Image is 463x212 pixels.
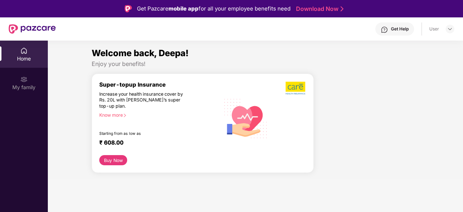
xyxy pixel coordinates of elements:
span: right [123,113,127,117]
div: Starting from as low as [99,131,189,136]
img: svg+xml;base64,PHN2ZyBpZD0iSG9tZSIgeG1sbnM9Imh0dHA6Ly93d3cudzMub3JnLzIwMDAvc3ZnIiB3aWR0aD0iMjAiIG... [20,47,28,54]
img: svg+xml;base64,PHN2ZyB4bWxucz0iaHR0cDovL3d3dy53My5vcmcvMjAwMC9zdmciIHhtbG5zOnhsaW5rPSJodHRwOi8vd3... [220,92,272,144]
div: Know more [99,112,216,117]
img: b5dec4f62d2307b9de63beb79f102df3.png [285,81,306,95]
button: Buy Now [99,155,127,165]
img: svg+xml;base64,PHN2ZyBpZD0iSGVscC0zMngzMiIgeG1sbnM9Imh0dHA6Ly93d3cudzMub3JnLzIwMDAvc3ZnIiB3aWR0aD... [381,26,388,33]
img: svg+xml;base64,PHN2ZyB3aWR0aD0iMjAiIGhlaWdodD0iMjAiIHZpZXdCb3g9IjAgMCAyMCAyMCIgZmlsbD0ibm9uZSIgeG... [20,76,28,83]
div: Get Help [391,26,409,32]
div: ₹ 608.00 [99,139,213,148]
div: Super-topup Insurance [99,81,220,88]
span: Welcome back, Deepa! [92,48,189,58]
div: Enjoy your benefits! [92,60,419,68]
img: New Pazcare Logo [9,24,56,34]
div: Get Pazcare for all your employee benefits need [137,4,291,13]
div: Increase your health insurance cover by Rs. 20L with [PERSON_NAME]’s super top-up plan. [99,91,189,109]
img: Logo [125,5,132,12]
strong: mobile app [168,5,199,12]
div: User [429,26,439,32]
img: Stroke [341,5,343,13]
img: svg+xml;base64,PHN2ZyBpZD0iRHJvcGRvd24tMzJ4MzIiIHhtbG5zPSJodHRwOi8vd3d3LnczLm9yZy8yMDAwL3N2ZyIgd2... [447,26,453,32]
a: Download Now [296,5,341,13]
